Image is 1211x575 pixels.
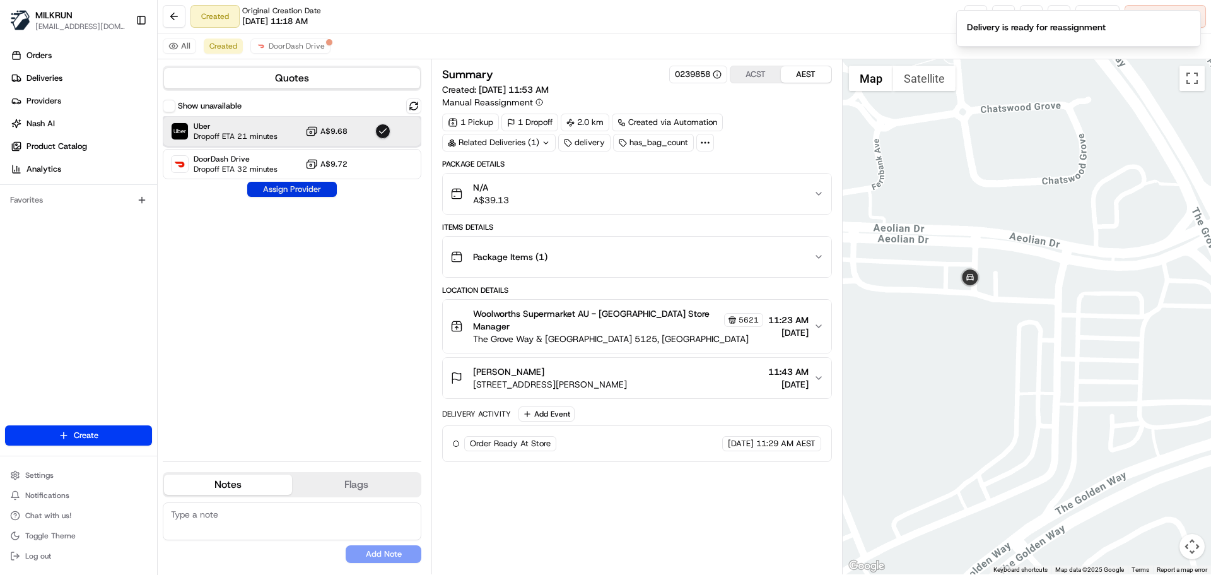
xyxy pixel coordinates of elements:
[5,91,157,111] a: Providers
[172,123,188,139] img: Uber
[675,69,722,80] button: 0239858
[846,558,887,574] img: Google
[443,358,831,398] button: [PERSON_NAME][STREET_ADDRESS][PERSON_NAME]11:43 AM[DATE]
[443,300,831,353] button: Woolworths Supermarket AU - [GEOGRAPHIC_DATA] Store Manager5621The Grove Way & [GEOGRAPHIC_DATA] ...
[5,190,152,210] div: Favorites
[5,136,157,157] a: Product Catalog
[5,466,152,484] button: Settings
[473,365,544,378] span: [PERSON_NAME]
[5,5,131,35] button: MILKRUNMILKRUN[EMAIL_ADDRESS][DOMAIN_NAME]
[967,21,1106,33] div: Delivery is ready for reassignment
[247,182,337,197] button: Assign Provider
[957,266,983,291] div: 1
[558,134,611,151] div: delivery
[5,527,152,545] button: Toggle Theme
[781,66,831,83] button: AEST
[473,333,763,345] span: The Grove Way & [GEOGRAPHIC_DATA] 5125, [GEOGRAPHIC_DATA]
[25,490,69,501] span: Notifications
[1179,66,1205,91] button: Toggle fullscreen view
[25,531,76,541] span: Toggle Theme
[74,430,98,441] span: Create
[204,39,243,54] button: Created
[442,83,549,96] span: Created:
[5,68,157,88] a: Deliveries
[443,237,831,277] button: Package Items (1)
[269,41,325,51] span: DoorDash Drive
[993,566,1048,574] button: Keyboard shortcuts
[320,159,348,169] span: A$9.72
[473,181,509,194] span: N/A
[442,114,499,131] div: 1 Pickup
[728,438,754,449] span: [DATE]
[26,73,62,84] span: Deliveries
[442,96,543,109] button: Manual Reassignment
[194,164,278,174] span: Dropoff ETA 32 minutes
[1179,534,1205,559] button: Map camera controls
[35,21,126,32] button: [EMAIL_ADDRESS][DOMAIN_NAME]
[256,41,266,51] img: doordash_logo_v2.png
[442,222,831,232] div: Items Details
[172,156,188,172] img: DoorDash Drive
[756,438,816,449] span: 11:29 AM AEST
[5,45,157,66] a: Orders
[26,118,55,129] span: Nash AI
[26,50,52,61] span: Orders
[250,39,331,54] button: DoorDash Drive
[443,174,831,214] button: N/AA$39.13
[5,114,157,134] a: Nash AI
[25,470,54,480] span: Settings
[5,159,157,179] a: Analytics
[470,438,551,449] span: Order Ready At Store
[26,95,61,107] span: Providers
[1132,566,1149,573] a: Terms
[194,121,278,131] span: Uber
[194,131,278,141] span: Dropoff ETA 21 minutes
[5,547,152,565] button: Log out
[242,16,308,27] span: [DATE] 11:18 AM
[473,194,509,206] span: A$39.13
[10,10,30,30] img: MILKRUN
[26,141,87,152] span: Product Catalog
[613,134,694,151] div: has_bag_count
[1157,566,1207,573] a: Report a map error
[473,307,721,333] span: Woolworths Supermarket AU - [GEOGRAPHIC_DATA] Store Manager
[479,84,549,95] span: [DATE] 11:53 AM
[5,507,152,525] button: Chat with us!
[242,6,321,16] span: Original Creation Date
[35,9,73,21] span: MILKRUN
[209,41,237,51] span: Created
[768,314,809,326] span: 11:23 AM
[846,558,887,574] a: Open this area in Google Maps (opens a new window)
[442,285,831,295] div: Location Details
[442,69,493,80] h3: Summary
[730,66,781,83] button: ACST
[292,475,420,495] button: Flags
[164,68,420,88] button: Quotes
[305,158,348,170] button: A$9.72
[320,126,348,136] span: A$9.68
[442,96,533,109] span: Manual Reassignment
[473,251,547,263] span: Package Items ( 1 )
[442,159,831,169] div: Package Details
[501,114,558,131] div: 1 Dropoff
[163,39,196,54] button: All
[305,125,348,138] button: A$9.68
[612,114,723,131] a: Created via Automation
[1055,566,1124,573] span: Map data ©2025 Google
[25,511,71,521] span: Chat with us!
[442,134,556,151] div: Related Deliveries (1)
[768,378,809,391] span: [DATE]
[893,66,956,91] button: Show satellite imagery
[768,326,809,339] span: [DATE]
[442,409,511,419] div: Delivery Activity
[561,114,609,131] div: 2.0 km
[473,378,627,391] span: [STREET_ADDRESS][PERSON_NAME]
[849,66,893,91] button: Show street map
[26,163,61,175] span: Analytics
[5,487,152,504] button: Notifications
[739,315,759,325] span: 5621
[164,475,292,495] button: Notes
